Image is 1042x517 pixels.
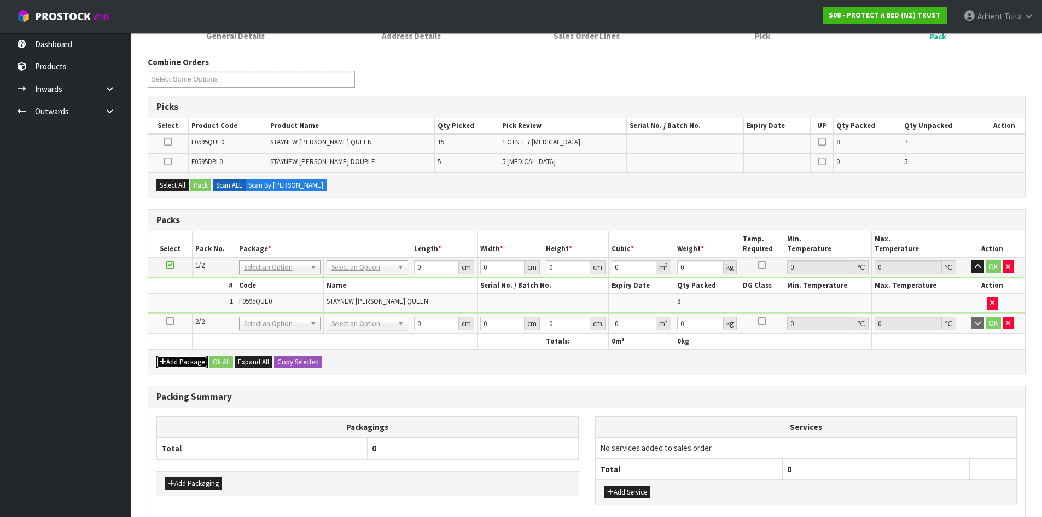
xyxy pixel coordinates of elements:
span: STAYNEW [PERSON_NAME] QUEEN [327,297,428,306]
div: cm [459,317,474,330]
span: Sales Order Lines [554,30,620,42]
span: Select an Option [331,261,393,274]
th: Expiry Date [609,278,674,294]
th: Max. Temperature [871,231,959,257]
th: kg [674,333,740,349]
th: Product Name [267,118,435,134]
th: Serial No. / Batch No. [477,278,608,294]
th: Max. Temperature [871,278,959,294]
th: Select [148,231,192,257]
div: m [656,317,671,330]
th: Code [236,278,323,294]
div: kg [724,260,737,274]
span: 7 [904,137,907,147]
th: Height [543,231,608,257]
div: cm [525,260,540,274]
th: Qty Packed [834,118,901,134]
span: Tuita [1004,11,1022,21]
th: Name [324,278,478,294]
button: Add Service [604,486,650,499]
button: Select All [156,179,189,192]
th: Weight [674,231,740,257]
th: Qty Unpacked [901,118,983,134]
span: Expand All [238,357,269,367]
label: Scan ALL [213,179,246,192]
span: F0595QUE0 [239,297,272,306]
h3: Packing Summary [156,392,1017,402]
th: Expiry Date [743,118,810,134]
span: F0595DBL0 [191,157,223,166]
div: ℃ [942,260,956,274]
h3: Picks [156,102,1017,112]
th: Width [477,231,543,257]
th: Select [148,118,188,134]
th: Action [983,118,1025,134]
th: Product Code [188,118,267,134]
th: Temp. Required [740,231,784,257]
span: 0 [612,336,615,346]
sup: 3 [665,318,668,325]
span: Adrient [977,11,1003,21]
label: Scan By [PERSON_NAME] [245,179,327,192]
span: 5 [904,157,907,166]
span: Address Details [382,30,441,42]
th: Total [157,438,368,459]
th: Min. Temperature [784,231,871,257]
th: UP [811,118,834,134]
span: 0 [787,464,791,474]
span: ProStock [35,9,91,24]
a: S08 - PROTECT A BED (NZ) TRUST [823,7,947,24]
strong: S08 - PROTECT A BED (NZ) TRUST [829,10,941,20]
div: cm [459,260,474,274]
label: Combine Orders [148,56,209,68]
button: OK [986,317,1001,330]
button: Ok All [209,356,233,369]
img: cube-alt.png [16,9,30,23]
th: Serial No. / Batch No. [627,118,743,134]
div: ℃ [854,317,869,330]
button: OK [986,260,1001,274]
span: Pack [929,31,946,42]
button: Copy Selected [274,356,322,369]
div: cm [590,317,606,330]
span: 1/2 [195,260,205,270]
th: Packagings [157,416,579,438]
span: 1 [230,297,233,306]
div: ℃ [942,317,956,330]
div: kg [724,317,737,330]
th: m³ [609,333,674,349]
td: No services added to sales order. [596,438,1017,458]
th: Qty Picked [435,118,499,134]
th: Total [596,458,783,479]
th: Action [959,278,1025,294]
th: Services [596,417,1017,438]
span: 5 [438,157,441,166]
span: Pick [755,30,770,42]
span: Select an Option [331,317,393,330]
span: 2/2 [195,317,205,326]
span: 0 [836,157,840,166]
div: cm [525,317,540,330]
small: WMS [93,12,110,22]
span: 15 [438,137,444,147]
div: cm [590,260,606,274]
button: Add Packaging [165,477,222,490]
span: 5 [MEDICAL_DATA] [502,157,556,166]
th: Package [236,231,411,257]
span: Select an Option [244,261,306,274]
h3: Packs [156,215,1017,225]
span: 8 [836,137,840,147]
th: Length [411,231,477,257]
span: General Details [206,30,265,42]
span: 0 [372,443,376,454]
span: F0595QUE0 [191,137,224,147]
th: DG Class [740,278,784,294]
span: 1 CTN + 7 [MEDICAL_DATA] [502,137,580,147]
th: # [148,278,236,294]
th: Action [959,231,1025,257]
button: Add Package [156,356,208,369]
div: ℃ [854,260,869,274]
button: Expand All [235,356,272,369]
span: STAYNEW [PERSON_NAME] QUEEN [270,137,372,147]
th: Cubic [609,231,674,257]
